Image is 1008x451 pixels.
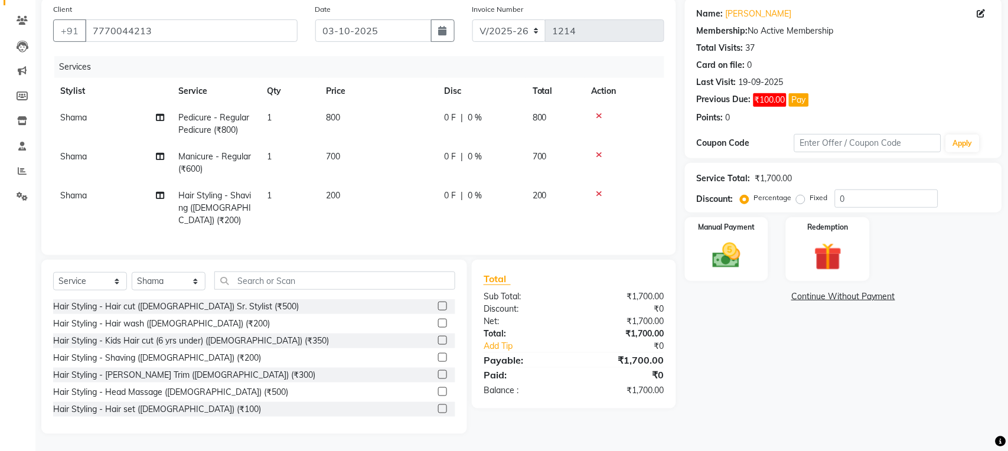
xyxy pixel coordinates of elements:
span: | [461,112,463,124]
th: Stylist [53,78,171,104]
label: Client [53,4,72,15]
span: Total [484,273,511,285]
div: Net: [475,315,574,328]
span: 1 [267,190,272,201]
th: Total [526,78,585,104]
div: Hair Styling - Shaving ([DEMOGRAPHIC_DATA]) (₹200) [53,352,261,364]
div: Hair Styling - Head Massage ([DEMOGRAPHIC_DATA]) (₹500) [53,386,288,398]
span: 200 [533,190,547,201]
input: Enter Offer / Coupon Code [794,134,941,152]
div: 19-09-2025 [739,76,784,89]
div: No Active Membership [697,25,990,37]
div: ₹0 [574,368,673,382]
div: Last Visit: [697,76,736,89]
button: Pay [789,93,809,107]
span: 700 [326,151,340,162]
th: Qty [260,78,319,104]
img: _gift.svg [805,240,850,274]
span: ₹100.00 [753,93,787,107]
div: ₹1,700.00 [755,172,792,185]
label: Invoice Number [472,4,524,15]
label: Manual Payment [699,222,755,233]
div: Previous Due: [697,93,751,107]
img: _cash.svg [704,240,749,272]
div: ₹1,700.00 [574,290,673,303]
label: Date [315,4,331,15]
div: Hair Styling - [PERSON_NAME] Trim ([DEMOGRAPHIC_DATA]) (₹300) [53,369,315,381]
div: Services [54,56,673,78]
span: 0 % [468,151,482,163]
div: Balance : [475,384,574,397]
span: Pedicure - Regular Pedicure (₹800) [178,112,249,135]
span: 0 F [444,151,456,163]
span: 0 F [444,112,456,124]
span: Shama [60,190,87,201]
span: 700 [533,151,547,162]
span: 800 [326,112,340,123]
div: ₹0 [574,303,673,315]
span: | [461,151,463,163]
div: Sub Total: [475,290,574,303]
div: Total: [475,328,574,340]
div: Hair Styling - Hair set ([DEMOGRAPHIC_DATA]) (₹100) [53,403,261,416]
th: Action [585,78,664,104]
label: Redemption [808,222,849,233]
div: ₹0 [591,340,673,352]
div: ₹1,700.00 [574,328,673,340]
span: 1 [267,151,272,162]
input: Search or Scan [214,272,455,290]
th: Price [319,78,437,104]
div: Total Visits: [697,42,743,54]
div: 37 [746,42,755,54]
div: Paid: [475,368,574,382]
a: [PERSON_NAME] [726,8,792,20]
button: +91 [53,19,86,42]
div: Membership: [697,25,748,37]
span: Manicure - Regular (₹600) [178,151,251,174]
div: Hair Styling - Hair cut ([DEMOGRAPHIC_DATA]) Sr. Stylist (₹500) [53,300,299,313]
span: 800 [533,112,547,123]
span: 0 % [468,189,482,202]
div: 0 [726,112,730,124]
div: ₹1,700.00 [574,384,673,397]
span: 200 [326,190,340,201]
a: Continue Without Payment [687,290,1000,303]
span: 0 % [468,112,482,124]
span: 0 F [444,189,456,202]
div: Discount: [697,193,733,205]
div: 0 [748,59,752,71]
div: Hair Styling - Hair wash ([DEMOGRAPHIC_DATA]) (₹200) [53,318,270,330]
label: Fixed [810,192,828,203]
input: Search by Name/Mobile/Email/Code [85,19,298,42]
div: Payable: [475,353,574,367]
div: Name: [697,8,723,20]
div: Card on file: [697,59,745,71]
div: Service Total: [697,172,751,185]
div: ₹1,700.00 [574,315,673,328]
span: Hair Styling - Shaving ([DEMOGRAPHIC_DATA]) (₹200) [178,190,251,225]
span: Shama [60,112,87,123]
div: Points: [697,112,723,124]
span: 1 [267,112,272,123]
th: Disc [437,78,526,104]
span: | [461,189,463,202]
span: Shama [60,151,87,162]
label: Percentage [754,192,792,203]
th: Service [171,78,260,104]
div: Coupon Code [697,137,795,149]
button: Apply [946,135,980,152]
div: Hair Styling - Kids Hair cut (6 yrs under) ([DEMOGRAPHIC_DATA]) (₹350) [53,335,329,347]
div: Discount: [475,303,574,315]
a: Add Tip [475,340,591,352]
div: ₹1,700.00 [574,353,673,367]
